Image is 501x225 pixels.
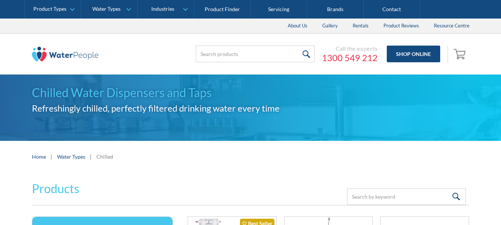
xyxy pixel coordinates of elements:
[347,188,466,205] input: Search by keyword
[92,6,121,12] div: Water Types
[454,48,468,60] img: shopping cart
[32,84,469,102] h1: Chilled Water Dispensers and Taps
[452,45,469,63] a: Open cart
[89,152,93,161] div: |
[96,153,113,161] div: Chilled
[32,153,46,161] a: Home
[50,152,53,161] div: |
[426,19,477,33] a: Resource Centre
[32,180,79,198] h2: Products
[322,52,378,63] a: 1300 549 212
[33,6,66,12] div: Product Types
[196,46,314,62] input: Search products
[280,19,315,33] a: About Us
[151,6,174,12] div: Industries
[387,46,440,62] a: Shop Online
[315,19,345,33] a: Gallery
[376,19,426,33] a: Product Reviews
[32,102,469,115] h2: Refreshingly chilled, perfectly filtered drinking water every time
[322,45,378,52] div: Call the experts
[57,153,85,161] a: Water Types
[345,19,376,33] a: Rentals
[32,47,99,62] img: The Water People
